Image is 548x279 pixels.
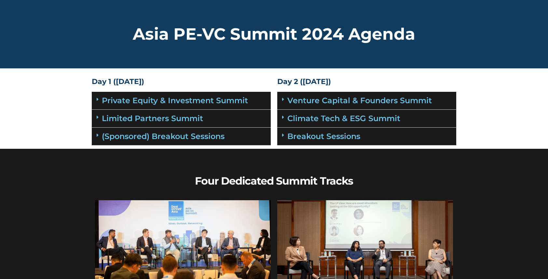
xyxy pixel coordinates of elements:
h4: Day 2 ([DATE]) [277,78,456,85]
a: Breakout Sessions [287,132,360,141]
h2: Asia PE-VC Summit 2024 Agenda [92,26,456,42]
a: Venture Capital & Founders​ Summit [287,96,432,105]
a: Climate Tech & ESG Summit [287,114,400,123]
a: (Sponsored) Breakout Sessions [102,132,225,141]
b: Four Dedicated Summit Tracks [195,174,353,187]
h4: Day 1 ([DATE]) [92,78,271,85]
a: Limited Partners Summit [102,114,203,123]
a: Private Equity & Investment Summit [102,96,248,105]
